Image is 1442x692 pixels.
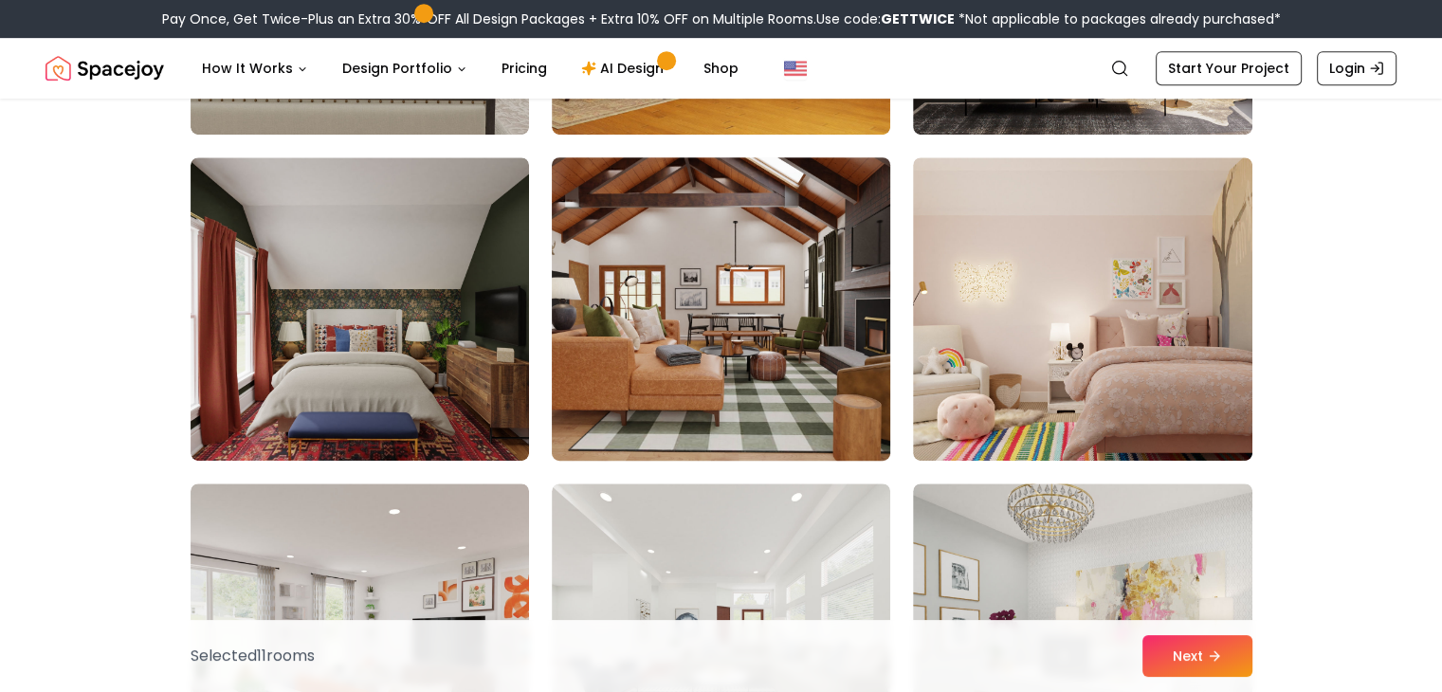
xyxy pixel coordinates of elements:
[1142,635,1252,677] button: Next
[1156,51,1302,85] a: Start Your Project
[191,645,315,667] p: Selected 11 room s
[688,49,754,87] a: Shop
[1317,51,1396,85] a: Login
[566,49,684,87] a: AI Design
[327,49,483,87] button: Design Portfolio
[162,9,1281,28] div: Pay Once, Get Twice-Plus an Extra 30% OFF All Design Packages + Extra 10% OFF on Multiple Rooms.
[955,9,1281,28] span: *Not applicable to packages already purchased*
[187,49,323,87] button: How It Works
[543,150,899,468] img: Room room-77
[913,157,1251,461] img: Room room-78
[187,49,754,87] nav: Main
[46,49,164,87] img: Spacejoy Logo
[784,57,807,80] img: United States
[881,9,955,28] b: GETTWICE
[46,49,164,87] a: Spacejoy
[46,38,1396,99] nav: Global
[486,49,562,87] a: Pricing
[191,157,529,461] img: Room room-76
[816,9,955,28] span: Use code:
